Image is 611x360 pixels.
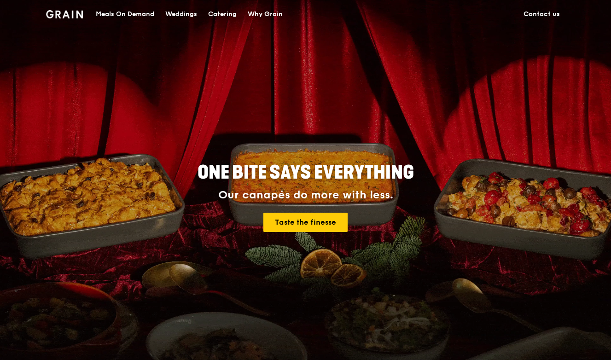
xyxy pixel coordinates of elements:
[263,213,348,232] a: Taste the finesse
[518,0,565,28] a: Contact us
[96,0,154,28] div: Meals On Demand
[203,0,242,28] a: Catering
[46,10,83,18] img: Grain
[208,0,237,28] div: Catering
[242,0,288,28] a: Why Grain
[140,189,471,202] div: Our canapés do more with less.
[198,162,414,184] span: ONE BITE SAYS EVERYTHING
[160,0,203,28] a: Weddings
[248,0,283,28] div: Why Grain
[165,0,197,28] div: Weddings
